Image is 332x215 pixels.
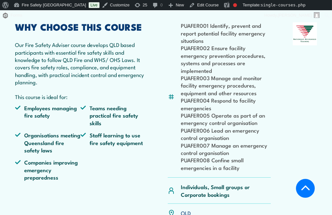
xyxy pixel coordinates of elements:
h2: WHY CHOOSE THIS COURSE [15,22,146,31]
a: Howdy, [262,10,322,20]
a: Live [89,2,100,8]
p: This course is ideal for: [15,93,146,100]
li: PUAFER006 Lead an emergency control organisation [181,127,271,142]
li: PUAFER007 Manage an emergency control organisation [181,142,271,157]
span: [PERSON_NAME] [278,13,312,18]
li: Organisations meeting Queensland fire safety laws [15,131,80,154]
li: Companies improving emergency preparedness [15,158,80,181]
li: Teams needing practical fire safety skills [80,104,146,127]
li: PUAFER001 Identify, prevent and report potential facility emergency situations [181,22,271,44]
li: Employees managing fire safety [15,104,80,127]
p: Our Fire Safety Adviser course develops QLD based participants with essential fire safety skills ... [15,41,146,86]
span: single-courses.php [261,3,306,7]
li: PUAFER005 Operate as part of an emergency control organisation [181,111,271,127]
li: PUAFER004 Respond to facility emergencies [181,96,271,111]
li: Staff learning to use fire safety equipment [80,131,146,154]
li: PUAFER003 Manage and monitor facility emergency procedures, equipment and other resources [181,74,271,96]
li: PUAFER008 Confine small emergencies in a facility [181,156,271,171]
p: Individuals, Small groups or Corporate bookings [181,183,271,198]
li: PUAFER002 Ensure facility emergency prevention procedures, systems and processes are implemented [181,44,271,74]
img: Nationally Recognised Training logo. [293,22,317,45]
span: Forms [11,10,22,20]
div: Focus keyphrase not set [233,3,237,7]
